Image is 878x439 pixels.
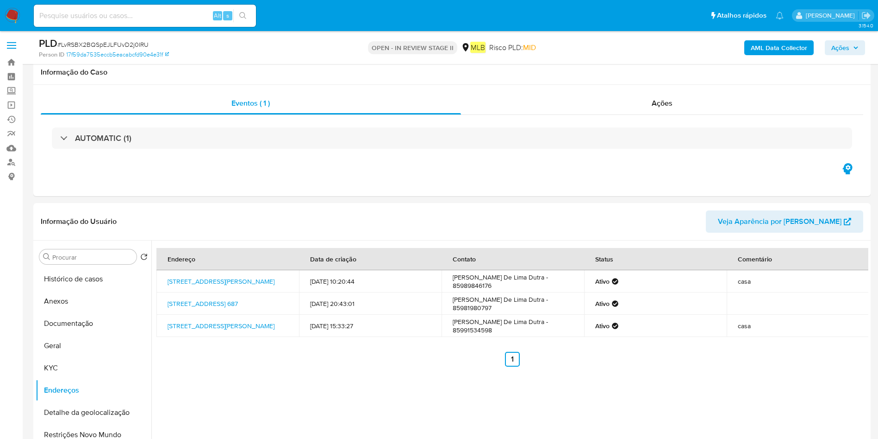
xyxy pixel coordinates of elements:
[39,51,64,59] b: Person ID
[299,315,442,337] td: [DATE] 15:33:27
[368,41,457,54] p: OPEN - IN REVIEW STAGE II
[57,40,149,49] span: # LvRSBX2BQSpEJLFUvD2j0IRU
[233,9,252,22] button: search-icon
[36,335,151,357] button: Geral
[299,248,442,270] th: Data de criação
[156,352,868,367] nav: Paginación
[36,268,151,290] button: Histórico de casos
[36,379,151,401] button: Endereços
[751,40,807,55] b: AML Data Collector
[52,127,852,149] div: AUTOMATIC (1)
[442,315,584,337] td: [PERSON_NAME] De Lima Dutra - 85991534598
[214,11,221,20] span: Alt
[43,253,50,261] button: Procurar
[806,11,858,20] p: juliane.miranda@mercadolivre.com
[140,253,148,263] button: Retornar ao pedido padrão
[41,217,117,226] h1: Informação do Usuário
[442,270,584,293] td: [PERSON_NAME] De Lima Dutra - 85989846176
[41,68,863,77] h1: Informação do Caso
[706,210,863,233] button: Veja Aparência por [PERSON_NAME]
[36,312,151,335] button: Documentação
[34,10,256,22] input: Pesquise usuários ou casos...
[523,42,536,53] span: MID
[36,357,151,379] button: KYC
[727,270,869,293] td: casa
[595,299,610,308] strong: Ativo
[39,36,57,51] b: PLD
[744,40,814,55] button: AML Data Collector
[168,277,274,286] a: [STREET_ADDRESS][PERSON_NAME]
[36,401,151,424] button: Detalhe da geolocalização
[861,11,871,20] a: Sair
[66,51,169,59] a: 17f59da7535eccb5eacabcfd90e4e31f
[226,11,229,20] span: s
[727,248,869,270] th: Comentário
[718,210,841,233] span: Veja Aparência por [PERSON_NAME]
[505,352,520,367] a: Ir a la página 1
[595,277,610,286] strong: Ativo
[52,253,133,261] input: Procurar
[36,290,151,312] button: Anexos
[470,42,486,53] em: MLB
[168,299,238,308] a: [STREET_ADDRESS] 687
[717,11,766,20] span: Atalhos rápidos
[442,293,584,315] td: [PERSON_NAME] De Lima Dutra - 85981980797
[168,321,274,331] a: [STREET_ADDRESS][PERSON_NAME]
[442,248,584,270] th: Contato
[652,98,673,108] span: Ações
[75,133,131,143] h3: AUTOMATIC (1)
[299,270,442,293] td: [DATE] 10:20:44
[489,43,536,53] span: Risco PLD:
[231,98,270,108] span: Eventos ( 1 )
[156,248,299,270] th: Endereço
[584,248,727,270] th: Status
[299,293,442,315] td: [DATE] 20:43:01
[825,40,865,55] button: Ações
[727,315,869,337] td: casa
[595,322,610,330] strong: Ativo
[776,12,784,19] a: Notificações
[831,40,849,55] span: Ações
